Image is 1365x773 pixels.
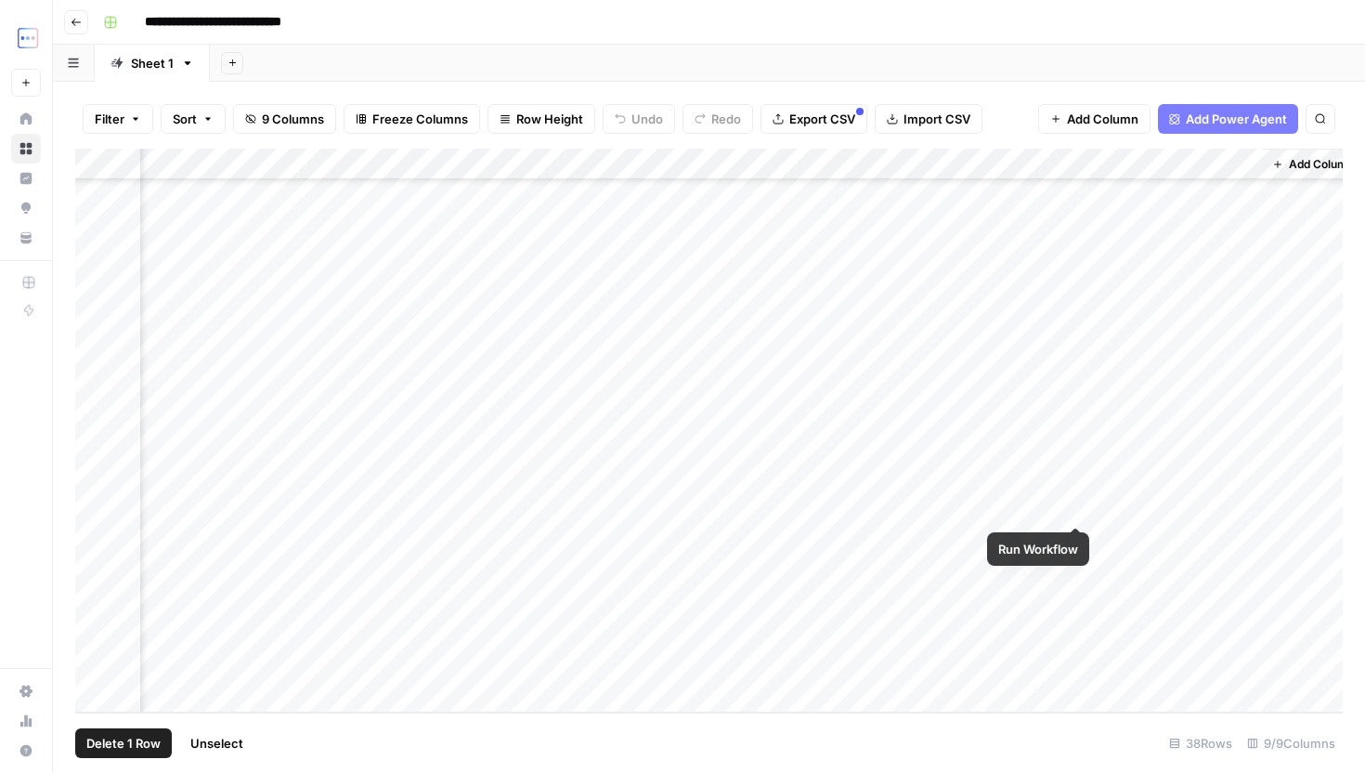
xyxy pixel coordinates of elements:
button: Export CSV [760,104,867,134]
button: Undo [603,104,675,134]
button: Add Power Agent [1158,104,1298,134]
a: Your Data [11,223,41,253]
span: Row Height [516,110,583,128]
button: Delete 1 Row [75,728,172,758]
span: Add Power Agent [1186,110,1287,128]
span: Filter [95,110,124,128]
button: Sort [161,104,226,134]
span: Sort [173,110,197,128]
button: Help + Support [11,736,41,766]
button: Redo [682,104,753,134]
a: Home [11,104,41,134]
div: 38 Rows [1162,728,1240,758]
button: Import CSV [875,104,982,134]
a: Insights [11,164,41,193]
div: Sheet 1 [131,54,174,72]
span: 9 Columns [262,110,324,128]
span: Add Column [1067,110,1138,128]
a: Sheet 1 [95,45,210,82]
button: Add Column [1038,104,1150,134]
button: Filter [83,104,153,134]
a: Settings [11,676,41,706]
span: Freeze Columns [372,110,468,128]
div: 9/9 Columns [1240,728,1343,758]
span: Redo [711,110,741,128]
span: Delete 1 Row [86,734,161,753]
button: Freeze Columns [344,104,480,134]
button: 9 Columns [233,104,336,134]
span: Add Column [1289,156,1354,173]
a: Usage [11,706,41,736]
span: Undo [631,110,663,128]
span: Export CSV [789,110,855,128]
button: Add Column [1265,152,1361,177]
span: Import CSV [903,110,970,128]
button: Row Height [487,104,595,134]
img: TripleDart Logo [11,21,45,55]
button: Workspace: TripleDart [11,15,41,61]
button: Unselect [179,728,254,758]
span: Unselect [190,734,243,753]
a: Browse [11,134,41,164]
a: Opportunities [11,193,41,223]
